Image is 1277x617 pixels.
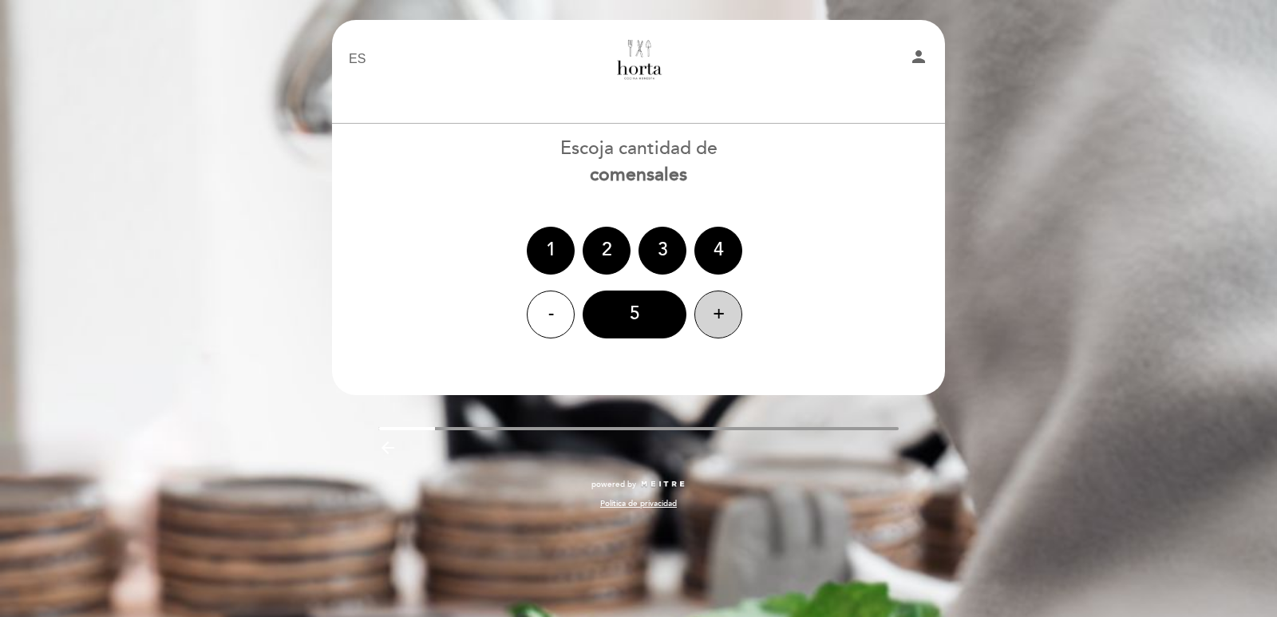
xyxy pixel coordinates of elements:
button: person [909,47,928,72]
span: powered by [591,479,636,490]
i: person [909,47,928,66]
div: 3 [638,227,686,275]
a: Política de privacidad [600,498,677,509]
img: MEITRE [640,481,686,488]
div: 5 [583,291,686,338]
b: comensales [590,164,687,186]
div: - [527,291,575,338]
a: powered by [591,479,686,490]
a: Horta [539,38,738,81]
div: 1 [527,227,575,275]
div: 4 [694,227,742,275]
div: Escoja cantidad de [331,136,946,188]
div: 2 [583,227,631,275]
div: + [694,291,742,338]
i: arrow_backward [378,438,397,457]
